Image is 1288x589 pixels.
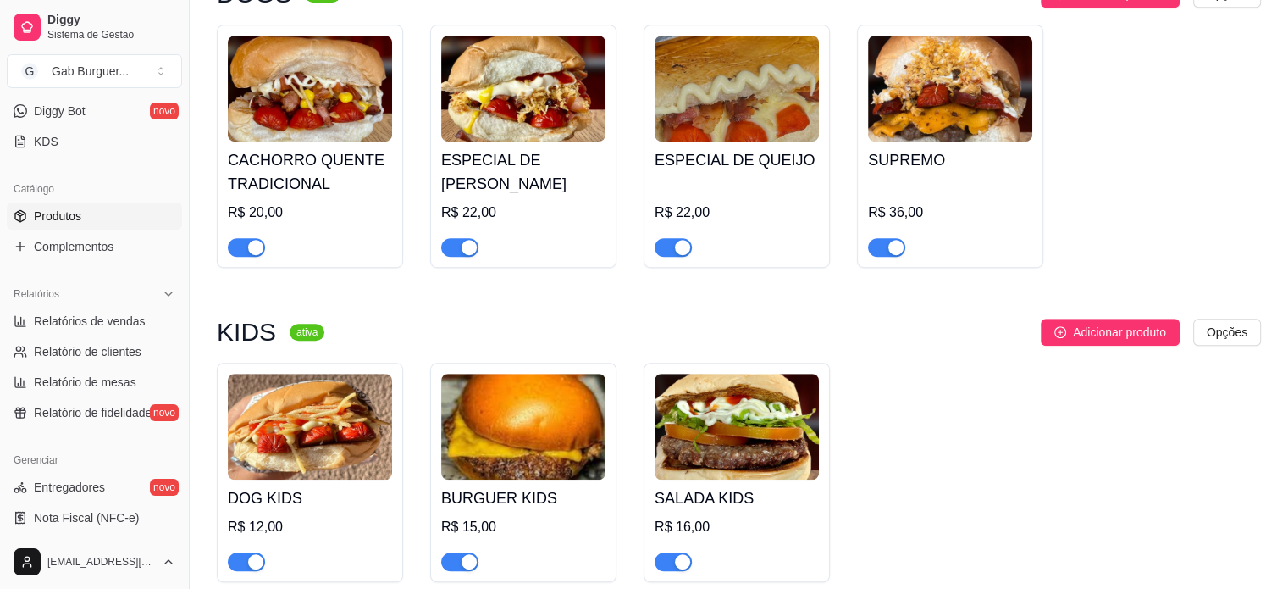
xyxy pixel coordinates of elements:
span: Sistema de Gestão [47,28,175,42]
span: Diggy Bot [34,103,86,119]
button: Opções [1193,319,1261,346]
h4: BURGUER KIDS [441,486,605,510]
h3: KIDS [217,322,276,342]
a: Entregadoresnovo [7,474,182,501]
h4: DOG KIDS [228,486,392,510]
img: product-image [655,374,819,480]
div: R$ 16,00 [655,517,819,537]
div: R$ 36,00 [868,203,1032,223]
button: [EMAIL_ADDRESS][DOMAIN_NAME] [7,542,182,582]
div: R$ 22,00 [655,203,819,223]
span: Relatório de fidelidade [34,404,152,421]
img: product-image [868,36,1032,142]
a: Nota Fiscal (NFC-e) [7,504,182,531]
span: Opções [1207,323,1247,342]
span: Produtos [34,208,81,225]
span: Relatório de mesas [34,374,136,391]
h4: ESPECIAL DE QUEIJO [655,148,819,172]
a: Relatório de mesas [7,369,182,396]
a: Relatório de clientes [7,338,182,365]
img: product-image [441,374,605,480]
img: product-image [228,374,392,480]
div: Catálogo [7,175,182,203]
div: Gerenciar [7,447,182,474]
a: KDS [7,128,182,155]
a: DiggySistema de Gestão [7,7,182,47]
span: Complementos [34,238,113,255]
span: [EMAIL_ADDRESS][DOMAIN_NAME] [47,555,155,569]
sup: ativa [290,324,324,341]
div: R$ 12,00 [228,517,392,537]
button: Adicionar produto [1041,319,1180,346]
img: product-image [228,36,392,142]
a: Relatórios de vendas [7,308,182,335]
h4: SUPREMO [868,148,1032,172]
span: Nota Fiscal (NFC-e) [34,509,139,526]
a: Diggy Botnovo [7,97,182,125]
a: Produtos [7,203,182,230]
span: Relatórios [14,287,59,301]
a: Complementos [7,233,182,260]
span: G [21,63,38,80]
span: Relatório de clientes [34,343,141,360]
span: Adicionar produto [1073,323,1166,342]
span: KDS [34,133,58,150]
div: Gab Burguer ... [52,63,129,80]
h4: SALADA KIDS [655,486,819,510]
img: product-image [655,36,819,142]
div: R$ 22,00 [441,203,605,223]
span: Relatórios de vendas [34,313,146,330]
img: product-image [441,36,605,142]
h4: ESPECIAL DE [PERSON_NAME] [441,148,605,196]
div: R$ 15,00 [441,517,605,537]
h4: CACHORRO QUENTE TRADICIONAL [228,148,392,196]
span: Entregadores [34,479,105,496]
button: Select a team [7,54,182,88]
span: Diggy [47,13,175,28]
span: plus-circle [1054,326,1066,338]
div: R$ 20,00 [228,203,392,223]
a: Relatório de fidelidadenovo [7,399,182,426]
